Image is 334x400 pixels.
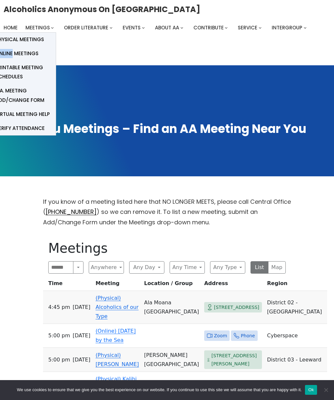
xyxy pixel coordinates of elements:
[73,331,90,340] span: [DATE]
[142,348,202,372] td: [PERSON_NAME][GEOGRAPHIC_DATA]
[96,328,136,343] a: (Online) [DATE] by the Sea
[225,26,228,29] button: Contribute submenu
[170,261,205,274] button: Any Time
[268,261,286,274] button: Map
[265,291,327,324] td: District 02 - [GEOGRAPHIC_DATA]
[272,23,302,32] a: Intergroup
[180,26,183,29] button: About AA submenu
[48,303,70,312] span: 4:45 PM
[4,23,18,32] a: Home
[4,23,309,32] nav: Intergroup
[51,26,54,29] button: Meetings submenu
[142,26,145,29] button: Events submenu
[259,26,262,29] button: Service submenu
[323,387,329,393] span: No
[129,261,164,274] button: Any Day
[4,2,200,16] a: Alcoholics Anonymous on [GEOGRAPHIC_DATA]
[265,348,327,372] td: District 03 - Leeward
[304,26,307,29] button: Intergroup submenu
[73,355,90,364] span: [DATE]
[110,26,113,29] button: Order Literature submenu
[73,261,83,274] button: Search
[265,324,327,348] td: Cyberspace
[142,291,202,324] td: Ala Moana [GEOGRAPHIC_DATA]
[305,385,317,395] button: Ok
[272,24,302,31] span: Intergroup
[43,197,291,228] p: If you know of a meeting listed here that NO LONGER MEETS, please call Central Office ( ) so we c...
[96,352,139,367] a: (Physical) [PERSON_NAME]
[210,261,245,274] button: Any Type
[238,23,257,32] a: Service
[48,261,73,274] input: Search
[214,332,227,340] span: Zoom
[93,279,142,291] th: Meeting
[193,23,224,32] a: Contribute
[25,24,50,31] span: Meetings
[155,24,179,31] span: About AA
[96,295,139,319] a: (Physical) Alcoholics of our Type
[123,24,141,31] span: Events
[64,24,108,31] span: Order Literature
[193,24,224,31] span: Contribute
[238,24,257,31] span: Service
[48,355,70,364] span: 5:00 PM
[4,24,18,31] span: Home
[25,23,50,32] a: Meetings
[155,23,179,32] a: About AA
[48,331,70,340] span: 5:00 PM
[142,279,202,291] th: Location / Group
[17,387,302,393] span: We use cookies to ensure that we give you the best experience on our website. If you continue to ...
[73,303,90,312] span: [DATE]
[6,121,328,137] h1: Oahu Meetings – Find an AA Meeting Near You
[48,240,286,256] h1: Meetings
[241,332,255,340] span: Phone
[265,279,327,291] th: Region
[123,23,141,32] a: Events
[211,352,259,368] span: [STREET_ADDRESS][PERSON_NAME]
[89,261,124,274] button: Anywhere
[250,261,268,274] button: List
[46,208,97,216] a: [PHONE_NUMBER]
[43,279,93,291] th: Time
[214,303,259,312] span: [STREET_ADDRESS]
[202,279,265,291] th: Address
